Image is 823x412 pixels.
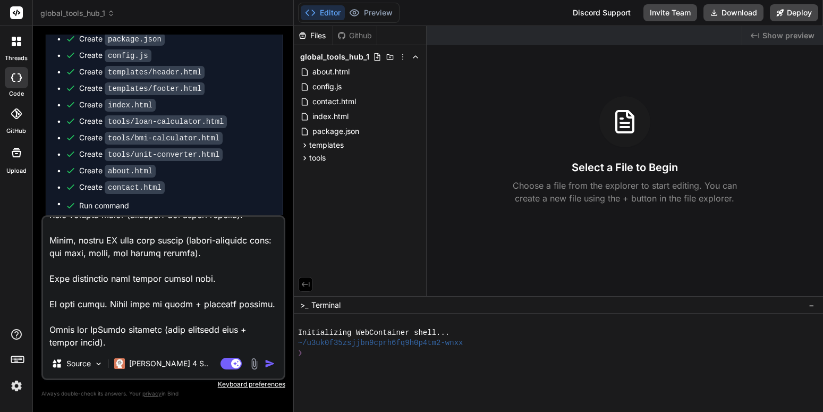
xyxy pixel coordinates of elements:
[643,4,697,21] button: Invite Team
[298,328,450,338] span: Initializing WebContainer shell...
[248,358,260,370] img: attachment
[79,83,205,94] div: Create
[105,82,205,95] code: templates/footer.html
[294,30,333,41] div: Files
[79,33,165,45] div: Create
[506,179,744,205] p: Choose a file from the explorer to start editing. You can create a new file using the + button in...
[807,297,817,314] button: −
[5,54,28,63] label: threads
[311,80,343,93] span: config.js
[762,30,814,41] span: Show preview
[809,300,814,310] span: −
[6,166,27,175] label: Upload
[703,4,763,21] button: Download
[7,377,26,395] img: settings
[94,359,103,368] img: Pick Models
[79,132,223,144] div: Create
[129,358,208,369] p: [PERSON_NAME] 4 S..
[311,65,351,78] span: about.html
[114,358,125,369] img: Claude 4 Sonnet
[105,148,223,161] code: tools/unit-converter.html
[6,127,26,136] label: GitHub
[566,4,637,21] div: Discord Support
[105,132,223,145] code: tools/bmi-calculator.html
[105,181,165,194] code: contact.html
[79,149,223,160] div: Create
[298,348,303,358] span: ❯
[40,8,115,19] span: global_tools_hub_1
[105,165,156,178] code: about.html
[311,110,350,123] span: index.html
[79,116,227,127] div: Create
[105,49,151,62] code: config.js
[770,4,818,21] button: Deploy
[300,52,369,62] span: global_tools_hub_1
[309,140,344,150] span: templates
[309,153,326,163] span: tools
[41,389,285,399] p: Always double-check its answers. Your in Bind
[43,217,284,349] textarea: Loremi d sitametconse Adipis Elitseddo Eiusmod Tempori utlabore etd magnaa enimadm ven quisnostr ...
[79,200,272,211] span: Run command
[105,115,227,128] code: tools/loan-calculator.html
[333,30,377,41] div: Github
[79,182,165,193] div: Create
[79,165,156,176] div: Create
[311,95,357,108] span: contact.html
[300,300,308,310] span: >_
[105,99,156,112] code: index.html
[301,5,345,20] button: Editor
[79,50,151,61] div: Create
[66,358,91,369] p: Source
[9,89,24,98] label: code
[79,66,205,78] div: Create
[345,5,397,20] button: Preview
[298,338,463,348] span: ~/u3uk0f35zsjjbn9cprh6fq9h0p4tm2-wnxx
[142,390,162,397] span: privacy
[105,33,165,46] code: package.json
[572,160,678,175] h3: Select a File to Begin
[79,99,156,111] div: Create
[41,380,285,389] p: Keyboard preferences
[311,300,341,310] span: Terminal
[265,358,275,369] img: icon
[311,125,360,138] span: package.json
[105,66,205,79] code: templates/header.html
